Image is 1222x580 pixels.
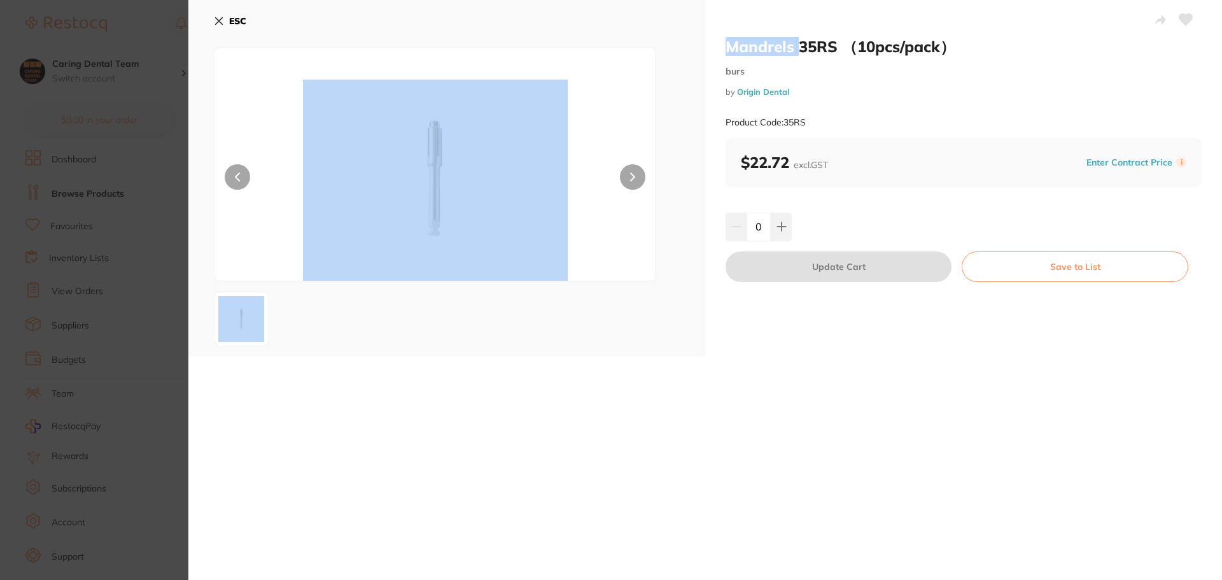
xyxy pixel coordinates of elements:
b: ESC [229,15,246,27]
a: Origin Dental [737,87,789,97]
span: excl. GST [794,159,828,171]
button: Enter Contract Price [1083,157,1176,169]
button: ESC [214,10,246,32]
b: $22.72 [741,153,828,172]
img: MzVycy1wbmc [303,80,568,281]
button: Update Cart [726,251,952,282]
img: MzVycy1wbmc [218,296,264,342]
small: burs [726,66,1202,77]
h2: Mandrels 35RS （10pcs/pack） [726,37,1202,56]
label: i [1176,157,1186,167]
small: by [726,87,1202,97]
button: Save to List [962,251,1188,282]
small: Product Code: 35RS [726,117,806,128]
